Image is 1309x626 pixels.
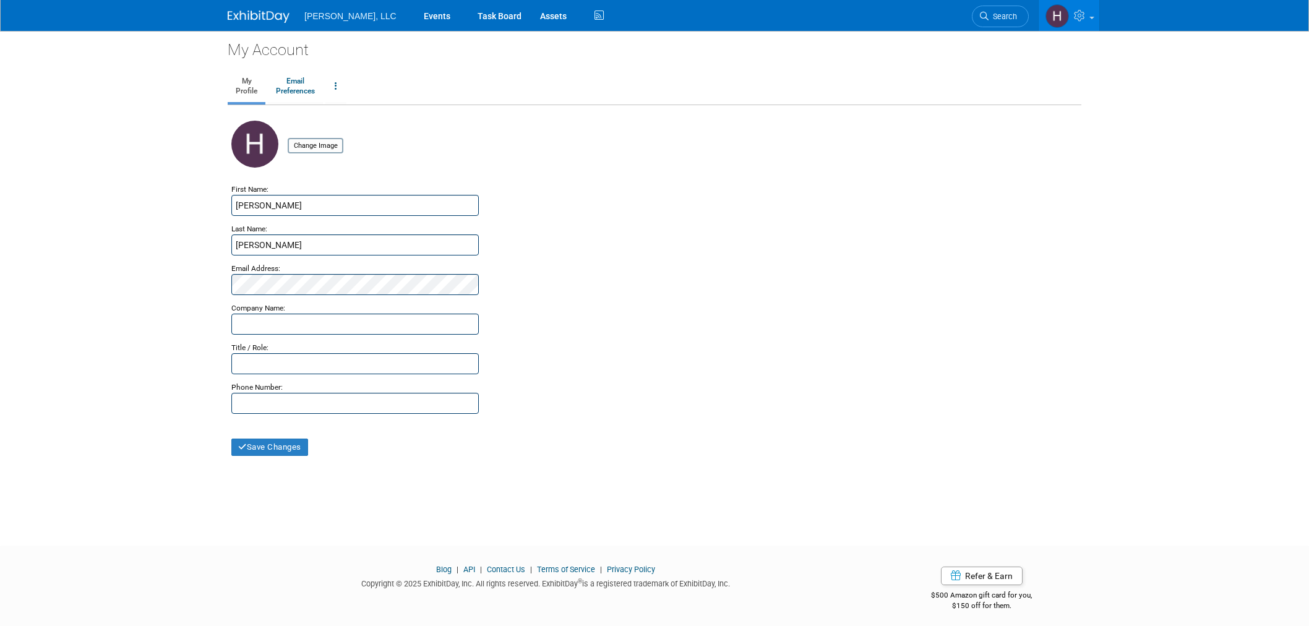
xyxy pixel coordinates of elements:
[972,6,1029,27] a: Search
[537,565,595,574] a: Terms of Service
[1045,4,1069,28] img: Hannah Mulholland
[463,565,475,574] a: API
[597,565,605,574] span: |
[228,31,1081,61] div: My Account
[304,11,397,21] span: [PERSON_NAME], LLC
[231,264,280,273] small: Email Address:
[882,582,1082,611] div: $500 Amazon gift card for you,
[231,121,278,168] img: H.jpg
[231,304,285,312] small: Company Name:
[231,225,267,233] small: Last Name:
[989,12,1017,21] span: Search
[527,565,535,574] span: |
[607,565,655,574] a: Privacy Policy
[487,565,525,574] a: Contact Us
[231,439,308,456] button: Save Changes
[477,565,485,574] span: |
[228,575,864,590] div: Copyright © 2025 ExhibitDay, Inc. All rights reserved. ExhibitDay is a registered trademark of Ex...
[231,383,283,392] small: Phone Number:
[228,71,265,102] a: MyProfile
[941,567,1023,585] a: Refer & Earn
[231,343,268,352] small: Title / Role:
[578,578,582,585] sup: ®
[268,71,323,102] a: EmailPreferences
[436,565,452,574] a: Blog
[453,565,461,574] span: |
[231,185,268,194] small: First Name:
[882,601,1082,611] div: $150 off for them.
[228,11,290,23] img: ExhibitDay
